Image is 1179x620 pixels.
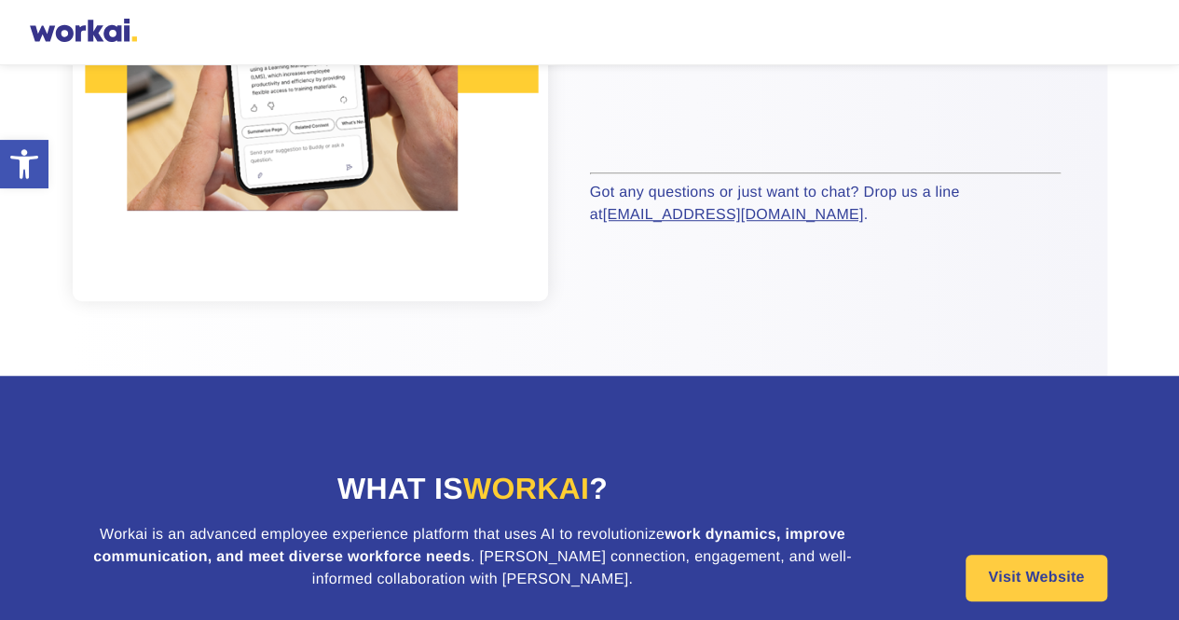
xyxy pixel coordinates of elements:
[73,524,873,591] p: Workai is an advanced employee experience platform that uses AI to revolutionize . [PERSON_NAME] ...
[93,527,845,565] strong: work dynamics, improve communication, and meet diverse workforce needs
[966,555,1106,601] a: Visit Website
[463,472,589,505] span: Workai
[602,207,863,223] a: [EMAIL_ADDRESS][DOMAIN_NAME]
[590,182,1061,227] p: Got any questions or just want to chat? Drop us a line at .
[73,469,873,509] h2: What is ?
